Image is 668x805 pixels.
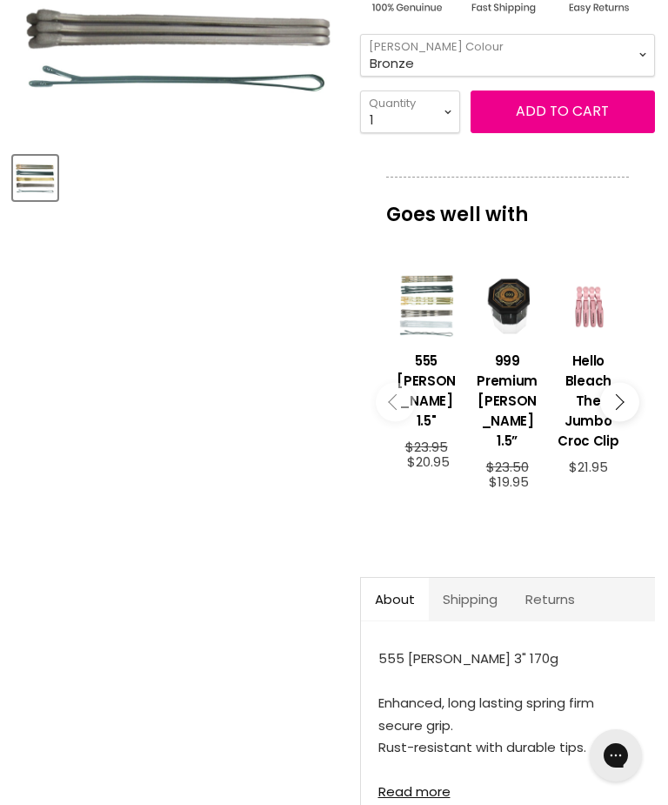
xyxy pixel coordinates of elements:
[395,351,458,431] h3: 555 [PERSON_NAME] 1.5"
[395,338,458,439] a: View product:555 Bobby Pins 1.5
[13,156,57,200] button: 555 Bobby Pins 3" Jumbo
[360,91,460,133] select: Quantity
[557,338,620,460] a: View product:Hello Bleach The Jumbo Croc Clip
[476,351,539,451] h3: 999 Premium [PERSON_NAME] 1.5”
[471,91,655,132] button: Add to cart
[516,101,609,121] span: Add to cart
[511,578,589,621] a: Returns
[378,647,638,774] div: 555 [PERSON_NAME] 3" 170g Available in: - Black - Bronze
[557,351,620,451] h3: Hello Bleach The Jumbo Croc Clip
[10,151,346,200] div: Product thumbnails
[486,458,529,476] span: $23.50
[489,473,529,491] span: $19.95
[15,163,56,195] img: 555 Bobby Pins 3" Jumbo
[429,578,511,621] a: Shipping
[378,774,638,799] a: Read more
[378,694,594,735] span: Enhanced, long lasting spring firm secure grip.
[386,177,629,234] p: Goes well with
[361,578,429,621] a: About
[476,338,539,460] a: View product:999 Premium Bobby Pins 1.5”
[378,738,586,756] span: Rust-resistant with durable tips.
[569,458,608,476] span: $21.95
[405,438,448,456] span: $23.95
[581,723,651,788] iframe: Gorgias live chat messenger
[407,453,450,471] span: $20.95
